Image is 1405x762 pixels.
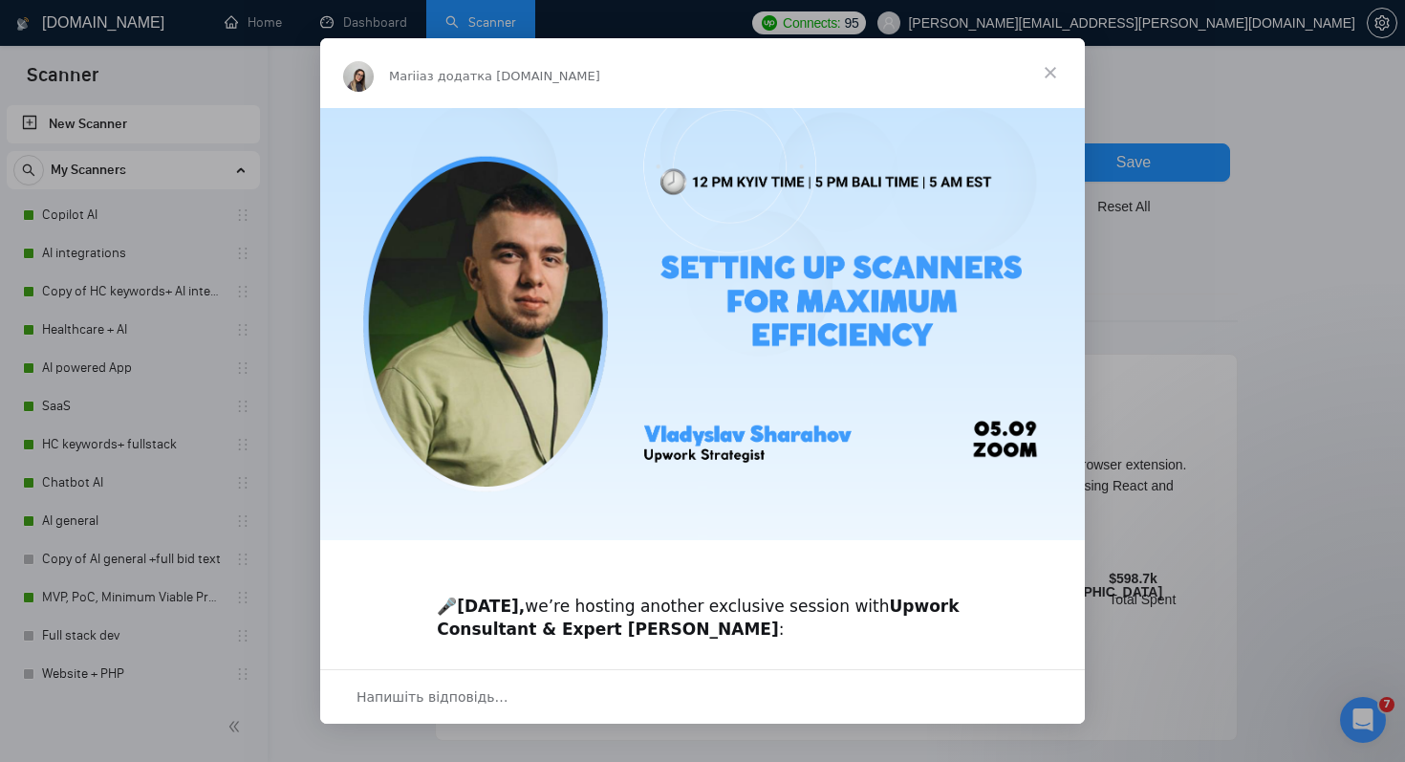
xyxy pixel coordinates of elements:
[1016,38,1085,107] span: Закрити
[427,69,600,83] span: з додатка [DOMAIN_NAME]
[457,597,525,616] b: [DATE],
[389,69,427,83] span: Mariia
[357,685,508,709] span: Напишіть відповідь…
[437,597,959,639] b: Upwork Consultant & Expert [PERSON_NAME]
[320,669,1085,724] div: Відкрити бесіду й відповісти
[343,61,374,92] img: Profile image for Mariia
[437,573,968,641] div: 🎤 we’re hosting another exclusive session with :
